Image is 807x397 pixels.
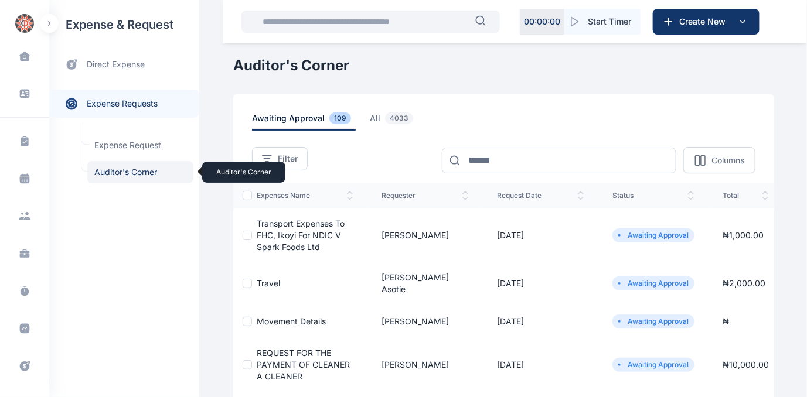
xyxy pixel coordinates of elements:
span: awaiting approval [252,112,356,131]
span: Auditor's Corner [87,161,193,183]
a: Expense Request [87,134,193,156]
span: ₦ 10,000.00 [723,360,769,369]
td: [DATE] [483,208,598,262]
span: 109 [329,112,351,124]
span: 4033 [385,112,413,124]
a: direct expense [49,49,199,80]
a: Transport Expenses to FHC, Ikoyi for NDIC V Spark Foods Ltd [257,218,345,252]
li: Awaiting Approval [617,279,690,288]
td: [DATE] [483,262,598,304]
td: [PERSON_NAME] [367,304,483,338]
span: Requester [382,191,469,200]
p: Columns [711,155,744,166]
span: ₦ 2,000.00 [723,278,765,288]
h1: Auditor's Corner [233,56,774,75]
span: direct expense [87,59,145,71]
button: Start Timer [564,9,641,35]
a: movement details [257,316,326,326]
span: status [612,191,694,200]
span: Filter [278,153,298,165]
span: ₦ [723,316,729,326]
td: [DATE] [483,338,598,392]
a: awaiting approval109 [252,112,370,131]
a: expense requests [49,90,199,118]
li: Awaiting Approval [617,231,690,240]
div: expense requests [49,80,199,118]
li: Awaiting Approval [617,360,690,369]
td: [PERSON_NAME] [367,208,483,262]
span: ₦ 1,000.00 [723,230,764,240]
span: Start Timer [588,16,631,28]
span: total [723,191,769,200]
span: request date [497,191,584,200]
a: all4033 [370,112,432,131]
td: [PERSON_NAME] Asotie [367,262,483,304]
span: all [370,112,418,131]
a: REQUEST FOR THE PAYMENT OF CLEANER A CLEANER [257,348,350,381]
button: Create New [653,9,760,35]
button: Columns [683,147,755,173]
td: [DATE] [483,304,598,338]
a: Auditor's CornerAuditor's Corner [87,161,193,183]
span: expenses Name [257,191,353,200]
td: [PERSON_NAME] [367,338,483,392]
a: Travel [257,278,280,288]
p: 00 : 00 : 00 [524,16,560,28]
button: Filter [252,147,308,170]
li: Awaiting Approval [617,317,690,326]
span: Create New [675,16,736,28]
